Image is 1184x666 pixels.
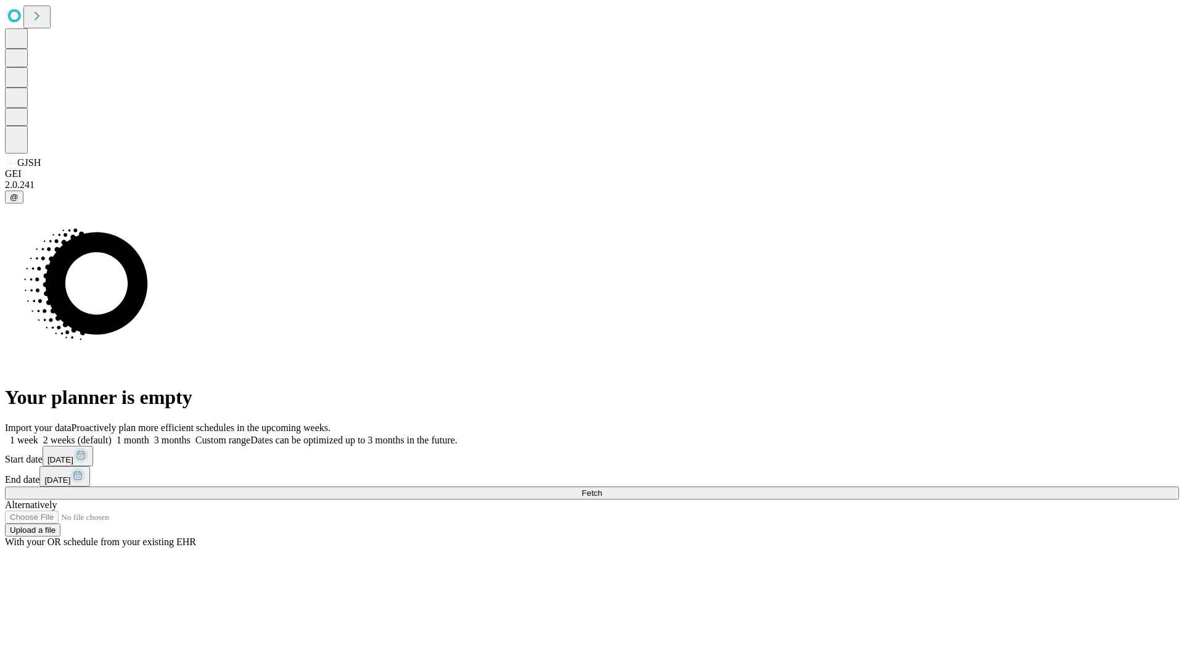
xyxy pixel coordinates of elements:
span: Fetch [582,488,602,498]
button: Upload a file [5,524,60,536]
span: GJSH [17,157,41,168]
div: Start date [5,446,1179,466]
span: [DATE] [44,475,70,485]
span: Import your data [5,422,72,433]
span: Dates can be optimized up to 3 months in the future. [250,435,457,445]
div: 2.0.241 [5,179,1179,191]
span: 1 month [117,435,149,445]
span: [DATE] [47,455,73,464]
span: Alternatively [5,499,57,510]
button: @ [5,191,23,203]
span: Proactively plan more efficient schedules in the upcoming weeks. [72,422,331,433]
div: GEI [5,168,1179,179]
h1: Your planner is empty [5,386,1179,409]
span: @ [10,192,18,202]
span: Custom range [195,435,250,445]
button: Fetch [5,487,1179,499]
span: 1 week [10,435,38,445]
span: 2 weeks (default) [43,435,112,445]
button: [DATE] [43,446,93,466]
span: With your OR schedule from your existing EHR [5,536,196,547]
button: [DATE] [39,466,90,487]
div: End date [5,466,1179,487]
span: 3 months [154,435,191,445]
